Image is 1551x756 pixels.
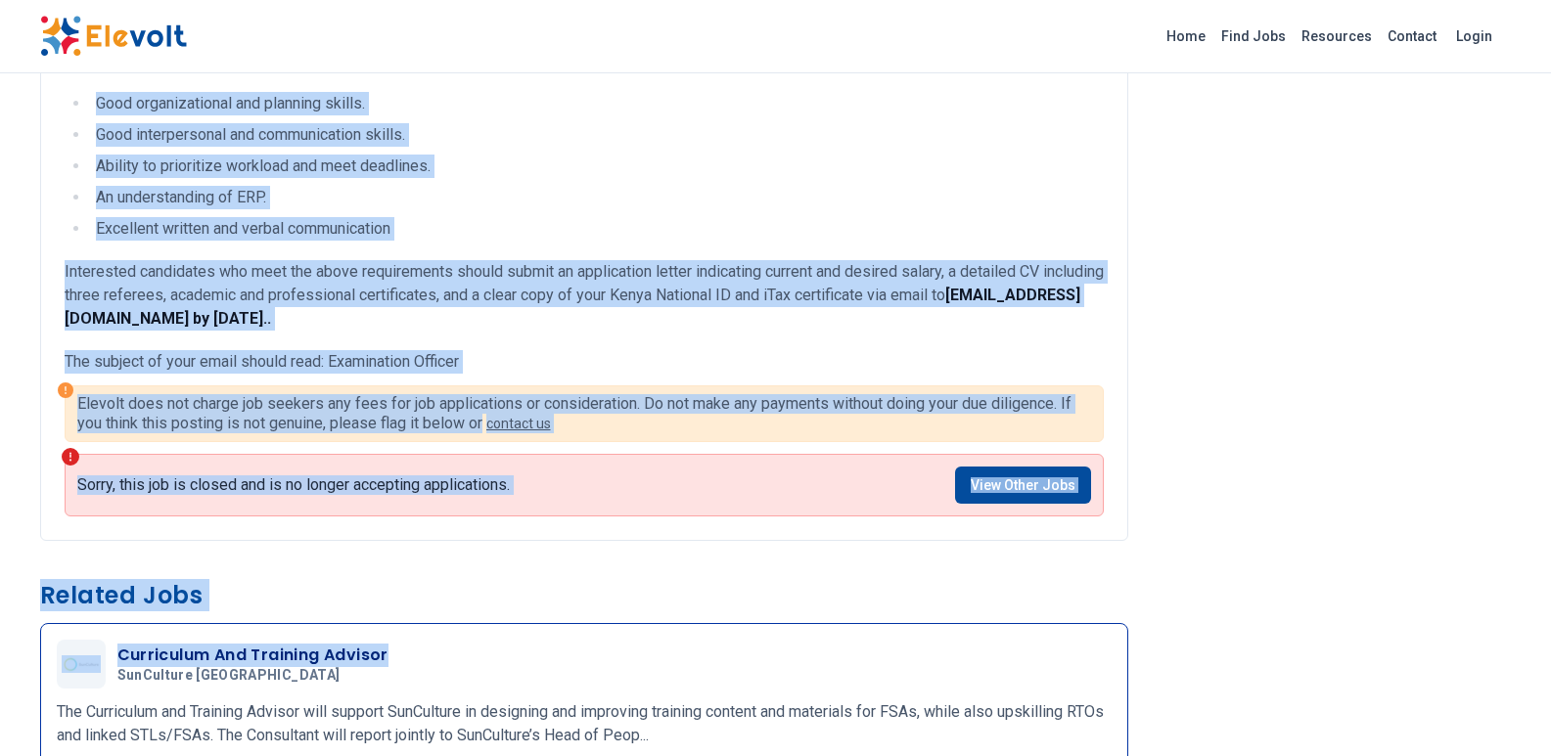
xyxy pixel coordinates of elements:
li: Ability to prioritize workload and meet deadlines. [90,155,1104,178]
a: contact us [486,416,551,431]
p: Elevolt does not charge job seekers any fees for job applications or consideration. Do not make a... [77,394,1091,433]
a: Resources [1294,21,1380,52]
iframe: Chat Widget [1453,662,1551,756]
h3: Related Jobs [40,580,1128,611]
li: Good organizational and planning skills. [90,92,1104,115]
p: The Curriculum and Training Advisor will support SunCulture in designing and improving training c... [57,700,1112,747]
a: Contact [1380,21,1444,52]
li: An understanding of ERP. [90,186,1104,209]
li: Excellent written and verbal communication [90,217,1104,241]
a: Home [1159,21,1213,52]
a: Find Jobs [1213,21,1294,52]
p: The subject of your email should read: Examination Officer [65,350,1104,374]
img: SunCulture Kenya [62,655,101,673]
p: Interested candidates who meet the above requirements should submit an application letter indicat... [65,260,1104,331]
a: View Other Jobs [955,467,1091,504]
a: Login [1444,17,1504,56]
span: SunCulture [GEOGRAPHIC_DATA] [117,667,341,685]
img: Elevolt [40,16,187,57]
h3: Curriculum And Training Advisor [117,644,388,667]
p: Sorry, this job is closed and is no longer accepting applications. [77,475,510,495]
li: Good interpersonal and communication skills. [90,123,1104,147]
